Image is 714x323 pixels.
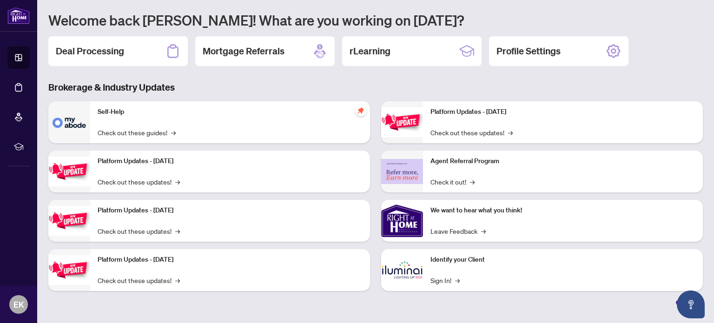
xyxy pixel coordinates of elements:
a: Leave Feedback→ [430,226,486,236]
a: Check out these updates!→ [98,275,180,285]
span: → [171,127,176,138]
p: Platform Updates - [DATE] [98,255,363,265]
a: Check out these updates!→ [98,226,180,236]
img: Self-Help [48,101,90,143]
a: Check out these guides!→ [98,127,176,138]
h2: Deal Processing [56,45,124,58]
span: → [455,275,460,285]
span: → [175,177,180,187]
h2: rLearning [350,45,390,58]
img: Agent Referral Program [381,159,423,185]
h1: Welcome back [PERSON_NAME]! What are you working on [DATE]? [48,11,703,29]
span: → [175,275,180,285]
img: We want to hear what you think! [381,200,423,242]
h3: Brokerage & Industry Updates [48,81,703,94]
p: Agent Referral Program [430,156,695,166]
span: → [470,177,475,187]
img: logo [7,7,30,24]
p: Platform Updates - [DATE] [98,205,363,216]
a: Check it out!→ [430,177,475,187]
span: → [481,226,486,236]
p: We want to hear what you think! [430,205,695,216]
img: Platform Updates - June 23, 2025 [381,107,423,137]
h2: Profile Settings [496,45,561,58]
p: Platform Updates - [DATE] [98,156,363,166]
span: → [508,127,513,138]
p: Self-Help [98,107,363,117]
a: Check out these updates!→ [98,177,180,187]
img: Identify your Client [381,249,423,291]
img: Platform Updates - September 16, 2025 [48,157,90,186]
a: Check out these updates!→ [430,127,513,138]
img: Platform Updates - July 21, 2025 [48,206,90,235]
span: EK [13,298,24,311]
img: Platform Updates - July 8, 2025 [48,255,90,284]
button: Open asap [677,290,705,318]
a: Sign In!→ [430,275,460,285]
span: pushpin [355,105,366,116]
p: Identify your Client [430,255,695,265]
h2: Mortgage Referrals [203,45,284,58]
p: Platform Updates - [DATE] [430,107,695,117]
span: → [175,226,180,236]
